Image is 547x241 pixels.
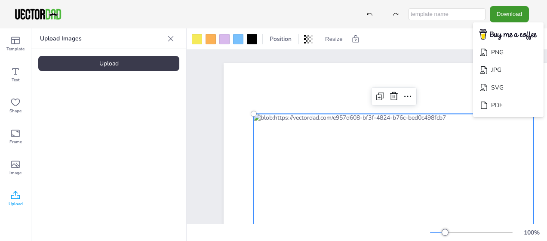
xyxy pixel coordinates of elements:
button: Download [490,6,529,22]
li: JPG [473,61,544,79]
button: Resize [322,32,346,46]
span: Frame [9,139,22,145]
span: Image [9,170,22,176]
img: VectorDad-1.png [14,8,62,21]
span: Shape [9,108,22,114]
p: Upload Images [40,28,164,49]
ul: Download [473,22,544,117]
li: PDF [473,96,544,114]
span: Upload [9,201,23,207]
div: 100 % [521,229,542,237]
span: Text [12,77,20,83]
span: Position [268,35,293,43]
input: template name [409,8,486,20]
span: Template [6,46,25,53]
li: SVG [473,79,544,96]
div: Upload [38,56,179,71]
li: PNG [473,43,544,61]
img: buymecoffee.png [474,26,543,43]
